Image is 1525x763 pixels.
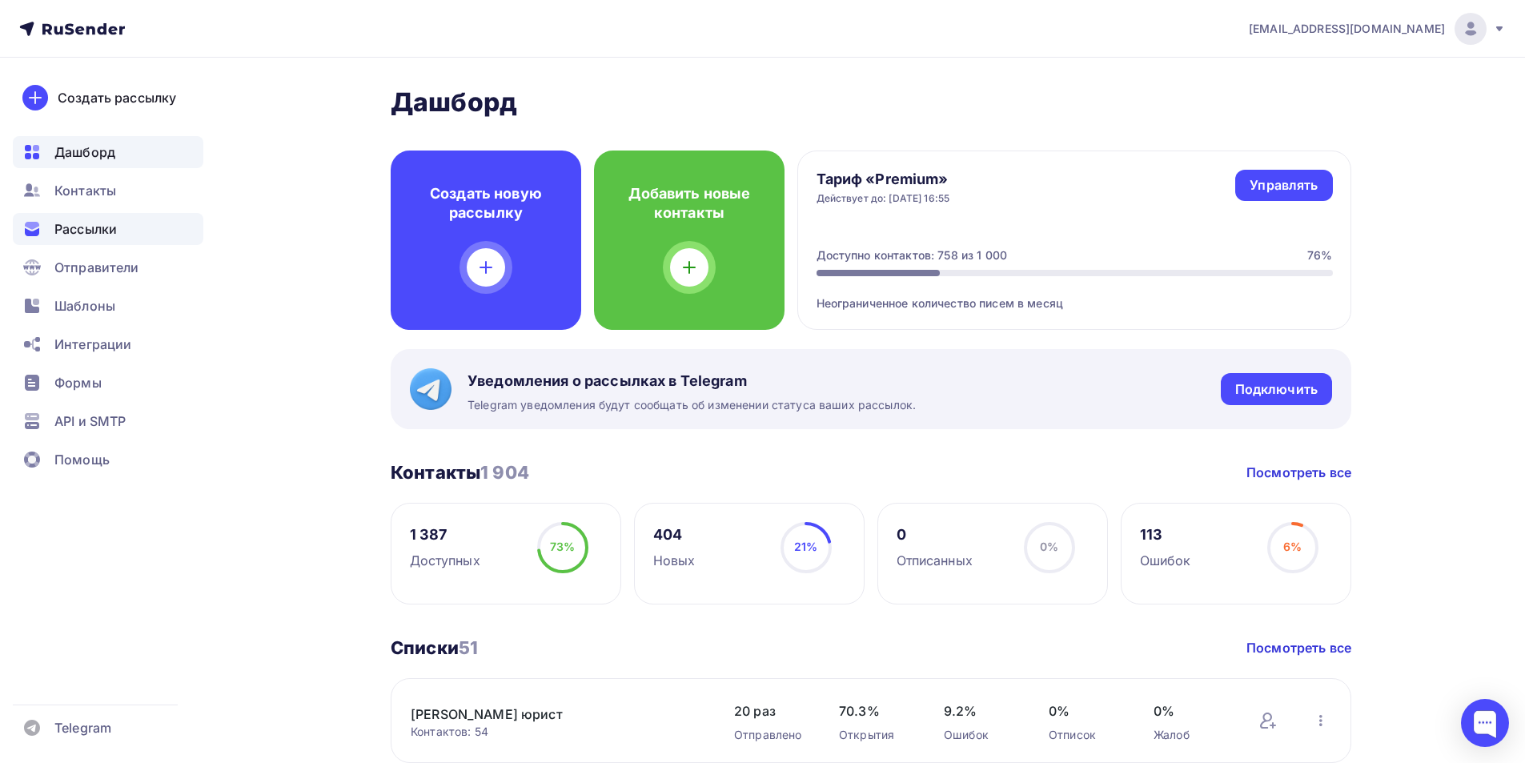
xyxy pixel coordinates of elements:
[1249,13,1506,45] a: [EMAIL_ADDRESS][DOMAIN_NAME]
[653,525,696,544] div: 404
[54,450,110,469] span: Помощь
[1040,540,1058,553] span: 0%
[944,701,1017,721] span: 9.2%
[410,525,480,544] div: 1 387
[839,727,912,743] div: Открытия
[54,335,131,354] span: Интеграции
[411,705,683,724] a: [PERSON_NAME] юрист
[410,551,480,570] div: Доступных
[620,184,759,223] h4: Добавить новые контакты
[459,637,478,658] span: 51
[944,727,1017,743] div: Ошибок
[794,540,817,553] span: 21%
[13,213,203,245] a: Рассылки
[58,88,176,107] div: Создать рассылку
[391,86,1351,118] h2: Дашборд
[1250,176,1318,195] div: Управлять
[817,170,950,189] h4: Тариф «Premium»
[468,371,916,391] span: Уведомления о рассылках в Telegram
[391,637,478,659] h3: Списки
[1140,551,1191,570] div: Ошибок
[817,247,1007,263] div: Доступно контактов: 758 из 1 000
[54,296,115,315] span: Шаблоны
[54,181,116,200] span: Контакты
[897,551,973,570] div: Отписанных
[13,251,203,283] a: Отправители
[13,367,203,399] a: Формы
[411,724,702,740] div: Контактов: 54
[13,175,203,207] a: Контакты
[416,184,556,223] h4: Создать новую рассылку
[54,373,102,392] span: Формы
[1154,701,1226,721] span: 0%
[817,192,950,205] div: Действует до: [DATE] 16:55
[1049,727,1122,743] div: Отписок
[653,551,696,570] div: Новых
[54,412,126,431] span: API и SMTP
[468,397,916,413] span: Telegram уведомления будут сообщать об изменении статуса ваших рассылок.
[550,540,575,553] span: 73%
[54,219,117,239] span: Рассылки
[897,525,973,544] div: 0
[734,727,807,743] div: Отправлено
[1049,701,1122,721] span: 0%
[1283,540,1302,553] span: 6%
[54,718,111,737] span: Telegram
[1140,525,1191,544] div: 113
[839,701,912,721] span: 70.3%
[391,461,529,484] h3: Контакты
[1307,247,1332,263] div: 76%
[1249,21,1445,37] span: [EMAIL_ADDRESS][DOMAIN_NAME]
[54,143,115,162] span: Дашборд
[1154,727,1226,743] div: Жалоб
[1235,380,1318,399] div: Подключить
[817,276,1333,311] div: Неограниченное количество писем в месяц
[1246,638,1351,657] a: Посмотреть все
[13,136,203,168] a: Дашборд
[480,462,529,483] span: 1 904
[734,701,807,721] span: 20 раз
[13,290,203,322] a: Шаблоны
[54,258,139,277] span: Отправители
[1246,463,1351,482] a: Посмотреть все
